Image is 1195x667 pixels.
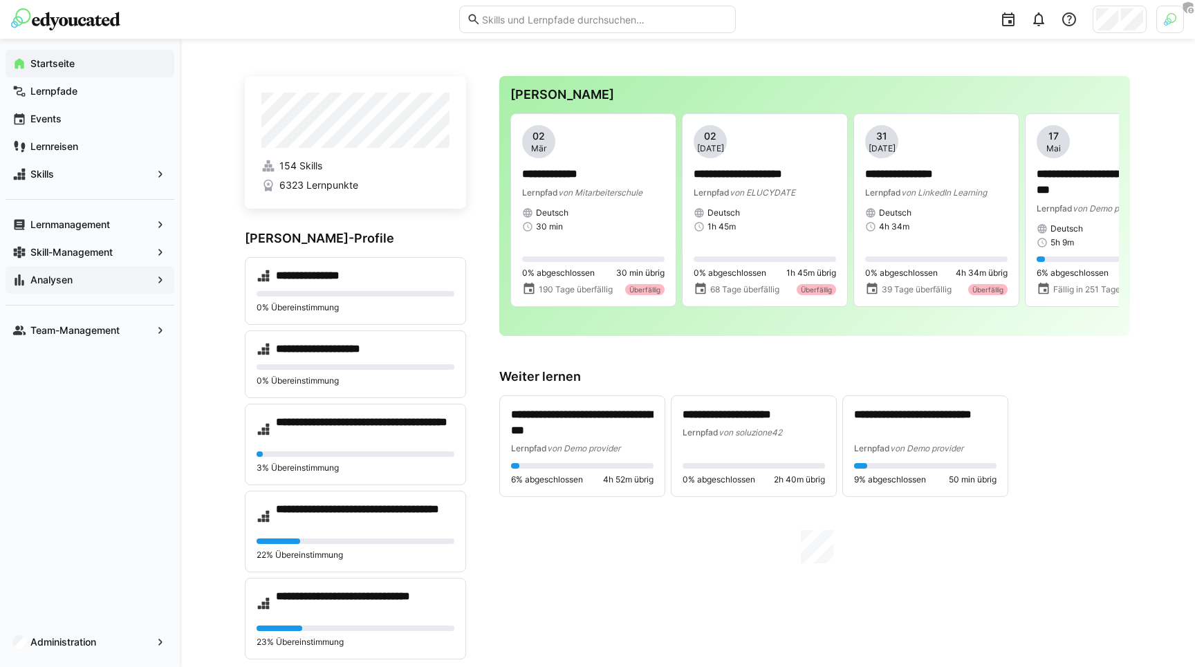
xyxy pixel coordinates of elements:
[707,221,736,232] span: 1h 45m
[869,143,896,154] span: [DATE]
[876,129,887,143] span: 31
[511,474,583,485] span: 6% abgeschlossen
[882,284,952,295] span: 39 Tage überfällig
[774,474,825,485] span: 2h 40m übrig
[625,284,665,295] div: Überfällig
[511,443,547,453] span: Lernpfad
[257,462,454,473] p: 3% Übereinstimmung
[854,443,890,453] span: Lernpfad
[1037,267,1109,279] span: 6% abgeschlossen
[539,284,613,295] span: 190 Tage überfällig
[707,207,740,218] span: Deutsch
[603,474,654,485] span: 4h 52m übrig
[547,443,620,453] span: von Demo provider
[257,637,454,648] p: 23% Übereinstimmung
[719,427,782,438] span: von soluzione42
[261,159,450,173] a: 154 Skills
[481,13,728,26] input: Skills und Lernpfade durchsuchen…
[694,187,730,198] span: Lernpfad
[697,143,724,154] span: [DATE]
[616,267,665,279] span: 30 min übrig
[257,375,454,386] p: 0% Übereinstimmung
[1048,129,1059,143] span: 17
[956,267,1008,279] span: 4h 34m übrig
[797,284,836,295] div: Überfällig
[536,221,563,232] span: 30 min
[1037,203,1073,214] span: Lernpfad
[865,187,901,198] span: Lernpfad
[257,549,454,561] p: 22% Übereinstimmung
[879,221,909,232] span: 4h 34m
[522,267,595,279] span: 0% abgeschlossen
[683,427,719,438] span: Lernpfad
[854,474,926,485] span: 9% abgeschlossen
[890,443,963,453] span: von Demo provider
[1050,237,1074,248] span: 5h 9m
[1050,223,1083,234] span: Deutsch
[694,267,766,279] span: 0% abgeschlossen
[279,178,358,192] span: 6323 Lernpunkte
[786,267,836,279] span: 1h 45m übrig
[532,129,545,143] span: 02
[968,284,1008,295] div: Überfällig
[683,474,755,485] span: 0% abgeschlossen
[499,369,1130,384] h3: Weiter lernen
[279,159,322,173] span: 154 Skills
[536,207,568,218] span: Deutsch
[257,302,454,313] p: 0% Übereinstimmung
[879,207,911,218] span: Deutsch
[1046,143,1061,154] span: Mai
[704,129,716,143] span: 02
[949,474,997,485] span: 50 min übrig
[522,187,558,198] span: Lernpfad
[710,284,779,295] span: 68 Tage überfällig
[730,187,795,198] span: von ELUCYDATE
[1073,203,1146,214] span: von Demo provider
[901,187,987,198] span: von LinkedIn Learning
[558,187,642,198] span: von Mitarbeiterschule
[510,87,1119,102] h3: [PERSON_NAME]
[245,231,466,246] h3: [PERSON_NAME]-Profile
[531,143,546,154] span: Mär
[1053,284,1125,295] span: Fällig in 251 Tagen
[865,267,938,279] span: 0% abgeschlossen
